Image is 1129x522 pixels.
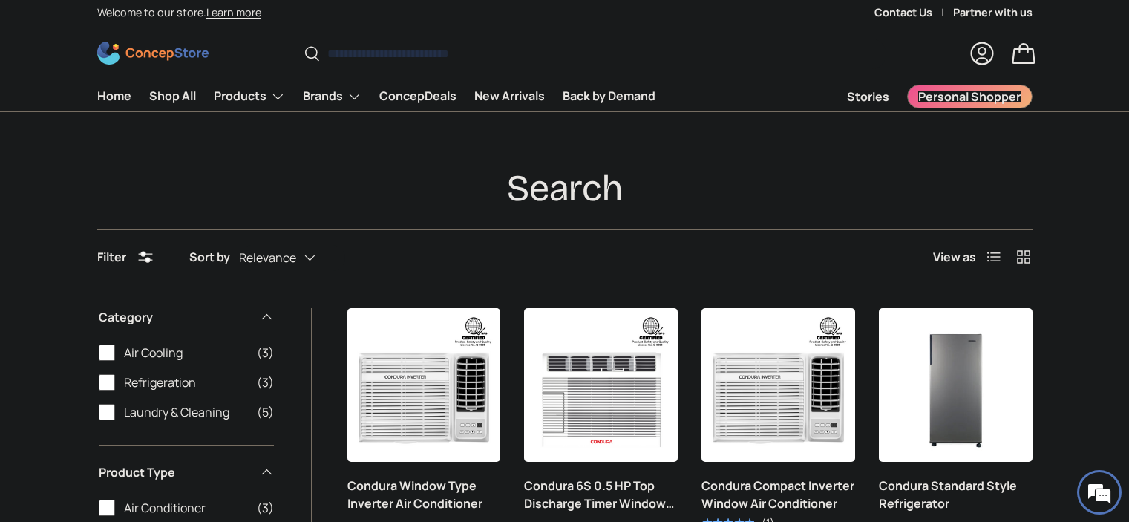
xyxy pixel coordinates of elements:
span: Refrigeration [124,373,248,391]
p: Welcome to our store. [97,4,261,21]
a: Condura 6S 0.5 HP Top Discharge Timer Window Type Air Conditioner [524,477,678,512]
img: ConcepStore [97,42,209,65]
a: Condura Window Type Inverter Air Conditioner [347,477,501,512]
a: Condura Standard Style Refrigerator [879,477,1033,512]
span: Product Type [99,463,250,481]
summary: Products [205,82,294,111]
a: Condura 6S 0.5 HP Top Discharge Timer Window Type Air Conditioner [524,308,678,462]
span: Air Cooling [124,344,248,362]
a: Products [214,82,285,111]
span: (3) [257,373,274,391]
a: Condura Compact Inverter Window Air Conditioner [701,477,855,512]
a: Personal Shopper [907,85,1033,108]
span: Filter [97,249,126,265]
span: Air Conditioner [124,499,248,517]
a: Condura Compact Inverter Window Air Conditioner [701,308,855,462]
a: New Arrivals [474,82,545,111]
a: Brands [303,82,361,111]
a: Learn more [206,5,261,19]
a: ConcepDeals [379,82,456,111]
button: Filter [97,249,153,265]
summary: Product Type [99,446,274,499]
summary: Category [99,290,274,344]
a: Stories [847,82,889,111]
button: Relevance [239,245,345,271]
span: (3) [257,344,274,362]
a: Condura Standard Style Refrigerator [879,308,1033,462]
a: Partner with us [953,4,1033,21]
nav: Secondary [811,82,1033,111]
span: Relevance [239,251,296,265]
span: Category [99,308,250,326]
h1: Search [97,166,1033,212]
span: (3) [257,499,274,517]
summary: Brands [294,82,370,111]
label: Sort by [189,248,239,266]
span: Personal Shopper [918,91,1021,102]
a: Shop All [149,82,196,111]
a: Back by Demand [563,82,655,111]
span: (5) [257,403,274,421]
nav: Primary [97,82,655,111]
a: Condura Window Type Inverter Air Conditioner [347,308,501,462]
span: Laundry & Cleaning [124,403,248,421]
a: Contact Us [874,4,953,21]
a: Home [97,82,131,111]
span: View as [933,248,976,266]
